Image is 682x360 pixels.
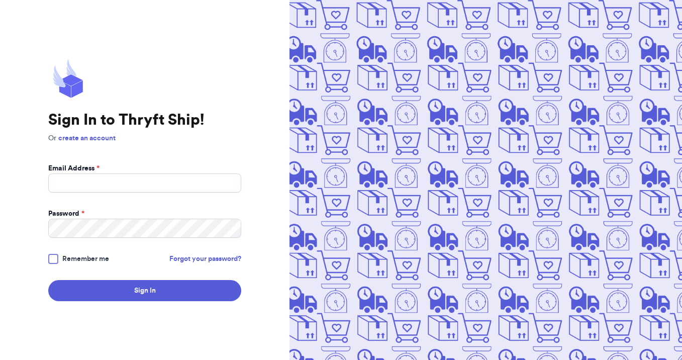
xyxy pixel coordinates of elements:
a: Forgot your password? [169,254,241,264]
label: Email Address [48,163,100,173]
a: create an account [58,135,116,142]
h1: Sign In to Thryft Ship! [48,111,241,129]
button: Sign In [48,280,241,301]
span: Remember me [62,254,109,264]
label: Password [48,209,84,219]
p: Or [48,133,241,143]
